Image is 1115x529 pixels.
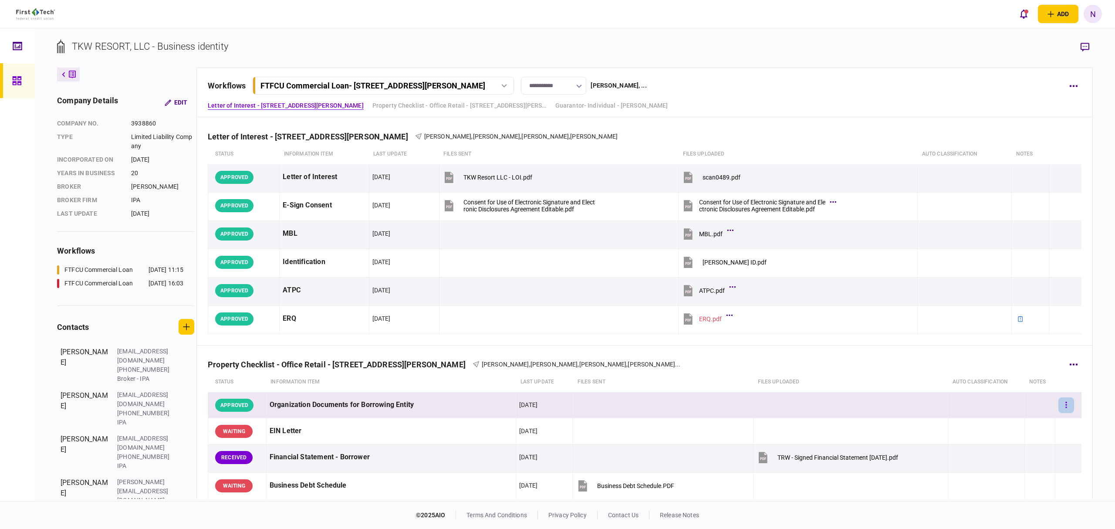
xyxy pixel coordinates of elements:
span: , [569,133,570,140]
button: Consent for Use of Electronic Signature and Electronic Disclosures Agreement Editable.pdf [443,196,595,215]
th: files sent [573,372,753,392]
div: company details [57,95,118,110]
button: scan0489.pdf [682,167,740,187]
span: [PERSON_NAME] [530,361,578,368]
div: TRW - Signed Financial Statement 3-6-25.pdf [777,454,898,461]
div: [DATE] [519,453,537,461]
a: Property Checklist - Office Retail - [STREET_ADDRESS][PERSON_NAME] [372,101,547,110]
div: RECEIVED [215,451,253,464]
div: Limited Liability Company [131,132,194,151]
a: Letter of Interest - [STREET_ADDRESS][PERSON_NAME] [208,101,364,110]
div: company no. [57,119,122,128]
a: contact us [608,512,639,519]
a: privacy policy [548,512,587,519]
span: [PERSON_NAME] [473,133,520,140]
div: ATPC.pdf [699,287,725,294]
div: scan0489.pdf [703,174,740,181]
div: years in business [57,169,122,178]
div: broker firm [57,196,122,205]
div: APPROVED [215,171,253,184]
div: [DATE] [372,229,391,238]
div: Organization Documents for Borrowing Entity [270,395,513,415]
div: Broker - IPA [117,374,174,383]
div: [DATE] [372,286,391,295]
div: last update [57,209,122,218]
span: [PERSON_NAME] [521,133,569,140]
div: FTFCU Commercial Loan [64,265,133,275]
th: auto classification [918,144,1012,164]
div: [PHONE_NUMBER] [117,409,174,418]
th: status [208,144,280,164]
button: open adding identity options [1038,5,1078,23]
div: E-Sign Consent [283,196,365,215]
div: Financial Statement - Borrower [270,448,513,467]
button: TKW Resort LLC - LOI.pdf [443,167,532,187]
a: release notes [660,512,699,519]
div: ERQ [283,309,365,329]
div: MBL [283,224,365,244]
a: Guarantor- Individual - [PERSON_NAME] [555,101,668,110]
div: IPA [117,461,174,471]
span: , [578,361,579,368]
div: IPA [117,418,174,427]
a: FTFCU Commercial Loan[DATE] 16:03 [57,279,183,288]
div: [DATE] [131,155,194,164]
div: EIN Letter [270,421,513,441]
div: [DATE] [372,258,391,266]
button: N [1084,5,1102,23]
div: workflows [57,245,194,257]
div: Business Debt Schedule [270,476,513,495]
div: Tom White ID.pdf [703,259,767,266]
div: contacts [57,321,89,333]
div: MBL.pdf [699,231,723,237]
div: [DATE] 16:03 [149,279,184,288]
div: [PHONE_NUMBER] [117,365,174,374]
img: client company logo [16,8,55,20]
span: , [529,361,530,368]
button: Consent for Use of Electronic Signature and Electronic Disclosures Agreement Editable.pdf [682,196,834,215]
div: [DATE] [519,427,537,435]
th: Files uploaded [679,144,918,164]
th: last update [369,144,439,164]
div: [DATE] [519,400,537,409]
button: ERQ.pdf [682,309,730,329]
span: [PERSON_NAME] [424,133,472,140]
button: ATPC.pdf [682,281,733,300]
div: [PERSON_NAME] [61,434,108,471]
a: terms and conditions [466,512,527,519]
div: [DATE] 11:15 [149,265,184,275]
button: open notifications list [1014,5,1033,23]
div: [DATE] [372,314,391,323]
div: Type [57,132,122,151]
div: incorporated on [57,155,122,164]
div: [DATE] [372,201,391,210]
div: APPROVED [215,227,253,241]
div: Business Debt Schedule.PDF [597,482,674,489]
div: Property Checklist - Office Retail - [STREET_ADDRESS][PERSON_NAME] [208,360,473,369]
span: [PERSON_NAME] [482,361,529,368]
div: [PERSON_NAME] [131,182,194,191]
div: WAITING [215,425,253,438]
div: [PERSON_NAME] [61,347,108,383]
button: Edit [158,95,194,110]
div: Identification [283,252,365,272]
div: Letter of Interest [283,167,365,187]
div: WAITING [215,479,253,492]
span: , [520,133,521,140]
button: FTFCU Commercial Loan- [STREET_ADDRESS][PERSON_NAME] [253,77,514,95]
span: [PERSON_NAME] [570,133,618,140]
div: TKW RESORT, LLC - Business identity [72,39,228,54]
div: APPROVED [215,256,253,269]
span: [PERSON_NAME] [628,361,675,368]
button: MBL.pdf [682,224,731,244]
div: © 2025 AIO [416,511,456,520]
div: APPROVED [215,284,253,297]
th: Information item [280,144,369,164]
th: notes [1012,144,1049,164]
div: APPROVED [215,312,253,326]
div: Consent for Use of Electronic Signature and Electronic Disclosures Agreement Editable.pdf [463,199,595,213]
div: 20 [131,169,194,178]
div: TKW Resort LLC - LOI.pdf [463,174,532,181]
div: [PERSON_NAME] , ... [591,81,646,90]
